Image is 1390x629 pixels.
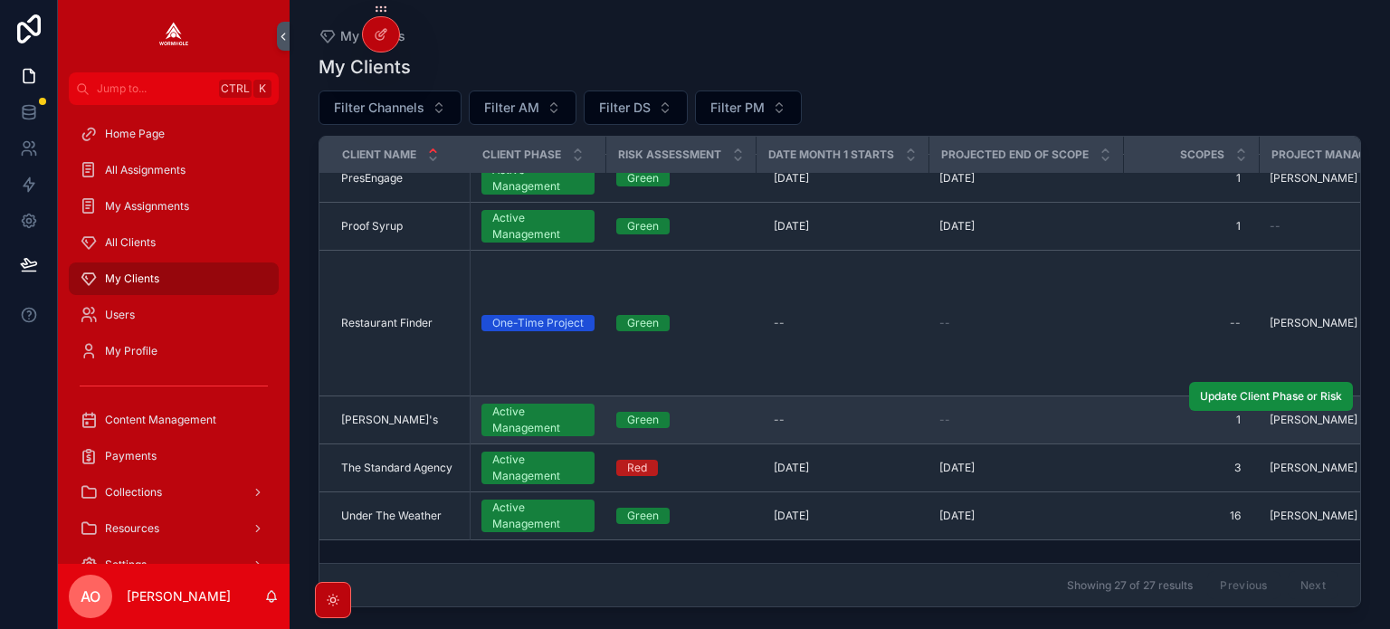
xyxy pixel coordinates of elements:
[81,586,100,607] span: AO
[1189,382,1353,411] button: Update Client Phase or Risk
[319,91,462,125] button: Select Button
[97,81,212,96] span: Jump to...
[341,219,459,233] a: Proof Syrup
[1270,461,1384,475] a: [PERSON_NAME]
[616,315,745,331] a: Green
[939,316,950,330] span: --
[939,509,975,523] span: [DATE]
[492,162,585,195] div: Active Management
[1067,578,1193,593] span: Showing 27 of 27 results
[341,509,459,523] a: Under The Weather
[627,460,647,476] div: Red
[1270,413,1384,427] a: [PERSON_NAME]
[774,219,809,233] span: [DATE]
[616,218,745,234] a: Green
[492,404,585,436] div: Active Management
[105,199,189,214] span: My Assignments
[341,413,438,427] span: [PERSON_NAME]'s
[484,99,539,117] span: Filter AM
[58,105,290,564] div: scrollable content
[627,218,659,234] div: Green
[1270,316,1357,330] span: [PERSON_NAME]
[774,171,809,186] span: [DATE]
[492,210,585,243] div: Active Management
[1141,171,1241,186] span: 1
[69,72,279,105] button: Jump to...CtrlK
[1270,219,1384,233] a: --
[341,219,403,233] span: Proof Syrup
[774,316,785,330] div: --
[1134,212,1248,241] a: 1
[334,99,424,117] span: Filter Channels
[105,235,156,250] span: All Clients
[69,440,279,472] a: Payments
[766,164,918,193] a: [DATE]
[319,27,405,45] a: My Clients
[341,171,459,186] a: PresEngage
[616,508,745,524] a: Green
[319,54,411,80] h1: My Clients
[774,461,809,475] span: [DATE]
[616,460,745,476] a: Red
[766,405,918,434] a: --
[939,219,975,233] span: [DATE]
[105,344,157,358] span: My Profile
[939,509,1112,523] a: [DATE]
[341,413,459,427] a: [PERSON_NAME]'s
[1270,219,1281,233] span: --
[105,521,159,536] span: Resources
[159,22,188,51] img: App logo
[627,170,659,186] div: Green
[1134,453,1248,482] a: 3
[105,127,165,141] span: Home Page
[1270,171,1384,186] a: [PERSON_NAME]
[69,154,279,186] a: All Assignments
[341,461,452,475] span: The Standard Agency
[1141,461,1241,475] span: 3
[127,587,231,605] p: [PERSON_NAME]
[1271,148,1380,162] span: Project Manager
[1141,219,1241,233] span: 1
[69,548,279,581] a: Settings
[774,413,785,427] div: --
[105,485,162,500] span: Collections
[69,512,279,545] a: Resources
[341,316,433,330] span: Restaurant Finder
[69,190,279,223] a: My Assignments
[616,170,745,186] a: Green
[482,148,561,162] span: Client Phase
[481,500,595,532] a: Active Management
[1270,461,1357,475] span: [PERSON_NAME]
[341,509,442,523] span: Under The Weather
[105,308,135,322] span: Users
[492,315,584,331] div: One-Time Project
[774,509,809,523] span: [DATE]
[1134,501,1248,530] a: 16
[341,171,403,186] span: PresEngage
[69,476,279,509] a: Collections
[618,148,721,162] span: Risk Assessment
[341,316,459,330] a: Restaurant Finder
[105,272,159,286] span: My Clients
[1141,413,1241,427] span: 1
[492,452,585,484] div: Active Management
[584,91,688,125] button: Select Button
[627,508,659,524] div: Green
[1270,316,1384,330] a: [PERSON_NAME]
[939,316,1112,330] a: --
[1270,413,1357,427] span: [PERSON_NAME]
[627,315,659,331] div: Green
[105,163,186,177] span: All Assignments
[939,413,1112,427] a: --
[492,500,585,532] div: Active Management
[695,91,802,125] button: Select Button
[481,210,595,243] a: Active Management
[939,413,950,427] span: --
[939,461,1112,475] a: [DATE]
[481,452,595,484] a: Active Management
[1200,389,1342,404] span: Update Client Phase or Risk
[766,453,918,482] a: [DATE]
[255,81,270,96] span: K
[939,461,975,475] span: [DATE]
[69,335,279,367] a: My Profile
